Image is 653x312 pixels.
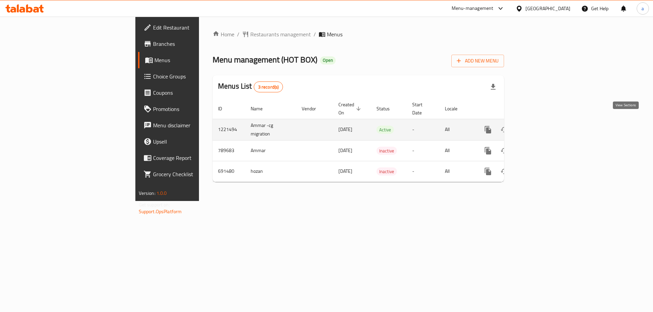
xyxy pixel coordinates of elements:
[525,5,570,12] div: [GEOGRAPHIC_DATA]
[451,55,504,67] button: Add New Menu
[153,23,239,32] span: Edit Restaurant
[439,119,474,140] td: All
[407,161,439,182] td: -
[153,137,239,146] span: Upsell
[474,98,551,119] th: Actions
[480,122,496,138] button: more
[153,72,239,80] span: Choice Groups
[439,140,474,161] td: All
[496,163,513,180] button: Change Status
[138,85,245,101] a: Coupons
[213,30,504,38] nav: breadcrumb
[480,163,496,180] button: more
[154,56,239,64] span: Menus
[452,4,493,13] div: Menu-management
[218,81,283,92] h2: Menus List
[153,105,239,113] span: Promotions
[338,100,363,117] span: Created On
[153,154,239,162] span: Coverage Report
[245,119,296,140] td: Ammar -cg migration
[153,89,239,97] span: Coupons
[376,105,399,113] span: Status
[138,166,245,182] a: Grocery Checklist
[338,167,352,176] span: [DATE]
[139,189,155,198] span: Version:
[338,125,352,134] span: [DATE]
[138,68,245,85] a: Choice Groups
[139,207,182,216] a: Support.OpsPlatform
[314,30,316,38] li: /
[138,52,245,68] a: Menus
[412,100,431,117] span: Start Date
[242,30,311,38] a: Restaurants management
[338,146,352,155] span: [DATE]
[445,105,466,113] span: Locale
[302,105,325,113] span: Vendor
[139,200,170,209] span: Get support on:
[250,30,311,38] span: Restaurants management
[641,5,644,12] span: a
[153,121,239,129] span: Menu disclaimer
[153,40,239,48] span: Branches
[138,117,245,133] a: Menu disclaimer
[245,161,296,182] td: hozan
[496,143,513,159] button: Change Status
[327,30,342,38] span: Menus
[376,147,397,155] span: Inactive
[138,133,245,150] a: Upsell
[138,19,245,36] a: Edit Restaurant
[407,119,439,140] td: -
[439,161,474,182] td: All
[407,140,439,161] td: -
[496,122,513,138] button: Change Status
[213,98,551,182] table: enhanced table
[254,81,283,92] div: Total records count
[245,140,296,161] td: Ammar
[480,143,496,159] button: more
[138,101,245,117] a: Promotions
[376,168,397,176] span: Inactive
[320,57,336,63] span: Open
[254,84,283,90] span: 3 record(s)
[138,36,245,52] a: Branches
[485,79,501,95] div: Export file
[457,57,499,65] span: Add New Menu
[251,105,271,113] span: Name
[138,150,245,166] a: Coverage Report
[153,170,239,178] span: Grocery Checklist
[376,126,394,134] span: Active
[156,189,167,198] span: 1.0.0
[213,52,317,67] span: Menu management ( HOT BOX )
[218,105,231,113] span: ID
[320,56,336,65] div: Open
